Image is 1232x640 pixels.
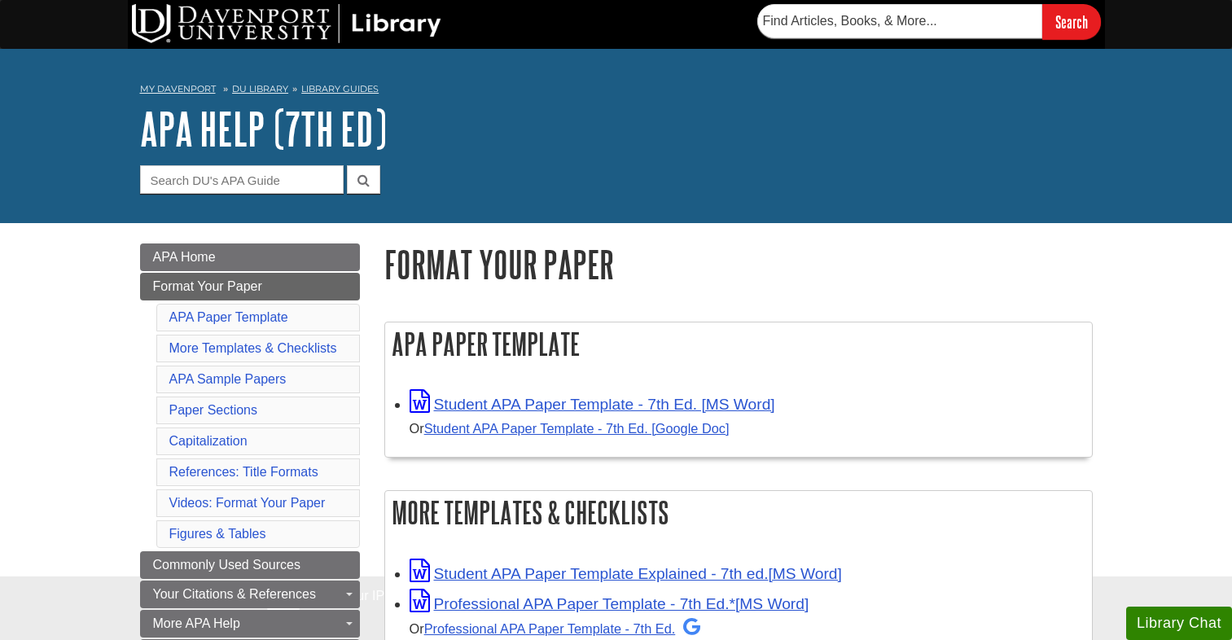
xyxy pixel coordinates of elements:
[140,273,360,300] a: Format Your Paper
[140,551,360,579] a: Commonly Used Sources
[385,491,1092,534] h2: More Templates & Checklists
[410,421,730,436] small: Or
[140,243,360,271] a: APA Home
[410,621,701,636] small: Or
[385,322,1092,366] h2: APA Paper Template
[232,83,288,94] a: DU Library
[140,581,360,608] a: Your Citations & References
[384,243,1093,285] h1: Format Your Paper
[140,103,387,154] a: APA Help (7th Ed)
[1042,4,1101,39] input: Search
[153,279,262,293] span: Format Your Paper
[169,403,258,417] a: Paper Sections
[140,78,1093,104] nav: breadcrumb
[169,341,337,355] a: More Templates & Checklists
[153,616,240,630] span: More APA Help
[410,595,809,612] a: Link opens in new window
[757,4,1101,39] form: Searches DU Library's articles, books, and more
[424,621,701,636] a: Professional APA Paper Template - 7th Ed.
[169,465,318,479] a: References: Title Formats
[153,587,316,601] span: Your Citations & References
[169,310,288,324] a: APA Paper Template
[757,4,1042,38] input: Find Articles, Books, & More...
[140,165,344,194] input: Search DU's APA Guide
[132,4,441,43] img: DU Library
[424,421,730,436] a: Student APA Paper Template - 7th Ed. [Google Doc]
[410,396,775,413] a: Link opens in new window
[169,496,326,510] a: Videos: Format Your Paper
[140,82,216,96] a: My Davenport
[410,565,842,582] a: Link opens in new window
[153,250,216,264] span: APA Home
[1126,607,1232,640] button: Library Chat
[169,434,248,448] a: Capitalization
[301,83,379,94] a: Library Guides
[140,610,360,638] a: More APA Help
[169,527,266,541] a: Figures & Tables
[153,558,300,572] span: Commonly Used Sources
[169,372,287,386] a: APA Sample Papers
